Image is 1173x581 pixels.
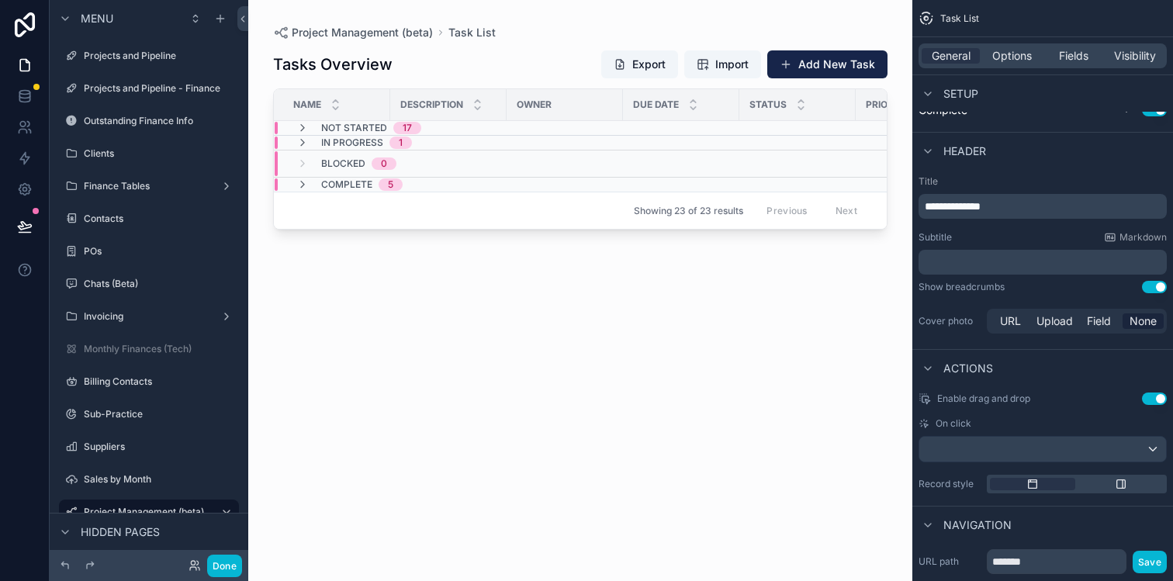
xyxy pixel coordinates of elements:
label: Subtitle [919,231,952,244]
span: Showing 23 of 23 results [634,205,743,217]
label: Projects and Pipeline [84,50,236,62]
a: Task List [448,25,496,40]
span: Enable drag and drop [937,393,1030,405]
span: Upload [1036,313,1073,329]
span: On click [936,417,971,430]
span: Visibility [1114,48,1156,64]
a: Suppliers [59,434,239,459]
label: Clients [84,147,236,160]
span: Task List [940,12,979,25]
button: Add New Task [767,50,888,78]
a: Projects and Pipeline [59,43,239,68]
a: Contacts [59,206,239,231]
label: Project Management (beta) [84,506,208,518]
label: Record style [919,478,981,490]
span: Project Management (beta) [292,25,433,40]
button: Export [601,50,678,78]
span: Not Started [321,122,387,134]
span: Hidden pages [81,524,160,540]
span: Name [293,99,321,111]
a: Sales by Month [59,467,239,492]
span: In Progress [321,137,383,149]
a: Invoicing [59,304,239,329]
span: General [932,48,971,64]
span: Markdown [1119,231,1167,244]
label: Finance Tables [84,180,214,192]
a: Projects and Pipeline - Finance [59,76,239,101]
label: URL path [919,555,981,568]
span: None [1130,313,1157,329]
a: Sub-Practice [59,402,239,427]
a: Outstanding Finance Info [59,109,239,133]
label: Chats (Beta) [84,278,236,290]
label: POs [84,245,236,258]
span: Setup [943,86,978,102]
label: Monthly Finances (Tech) [84,343,236,355]
span: Priority [866,99,909,111]
label: Billing Contacts [84,375,236,388]
span: Description [400,99,463,111]
span: Import [715,57,749,72]
a: Project Management (beta) [59,500,239,524]
button: Import [684,50,761,78]
span: Owner [517,99,552,111]
label: Title [919,175,1167,188]
span: Complete [321,178,372,191]
label: Contacts [84,213,236,225]
div: 0 [381,157,387,170]
div: scrollable content [919,194,1167,219]
div: 17 [403,122,412,134]
label: Outstanding Finance Info [84,115,236,127]
span: Header [943,144,986,159]
a: Finance Tables [59,174,239,199]
span: Fields [1059,48,1088,64]
a: Project Management (beta) [273,25,433,40]
div: 1 [399,137,403,149]
label: Suppliers [84,441,236,453]
label: Projects and Pipeline - Finance [84,82,236,95]
div: Show breadcrumbs [919,281,1005,293]
button: Save [1133,551,1167,573]
div: 5 [388,178,393,191]
a: Clients [59,141,239,166]
div: scrollable content [919,250,1167,275]
span: Field [1087,313,1111,329]
a: Monthly Finances (Tech) [59,337,239,361]
span: Menu [81,11,113,26]
span: Options [992,48,1032,64]
span: Blocked [321,157,365,170]
label: Sub-Practice [84,408,236,420]
h1: Tasks Overview [273,54,393,75]
a: POs [59,239,239,264]
a: Chats (Beta) [59,271,239,296]
label: Invoicing [84,310,214,323]
button: Done [207,555,242,577]
label: Sales by Month [84,473,236,486]
span: Due Date [633,99,679,111]
span: URL [1000,313,1021,329]
span: Status [749,99,787,111]
a: Markdown [1104,231,1167,244]
a: Billing Contacts [59,369,239,394]
span: Navigation [943,517,1012,533]
label: Cover photo [919,315,981,327]
span: Actions [943,361,993,376]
